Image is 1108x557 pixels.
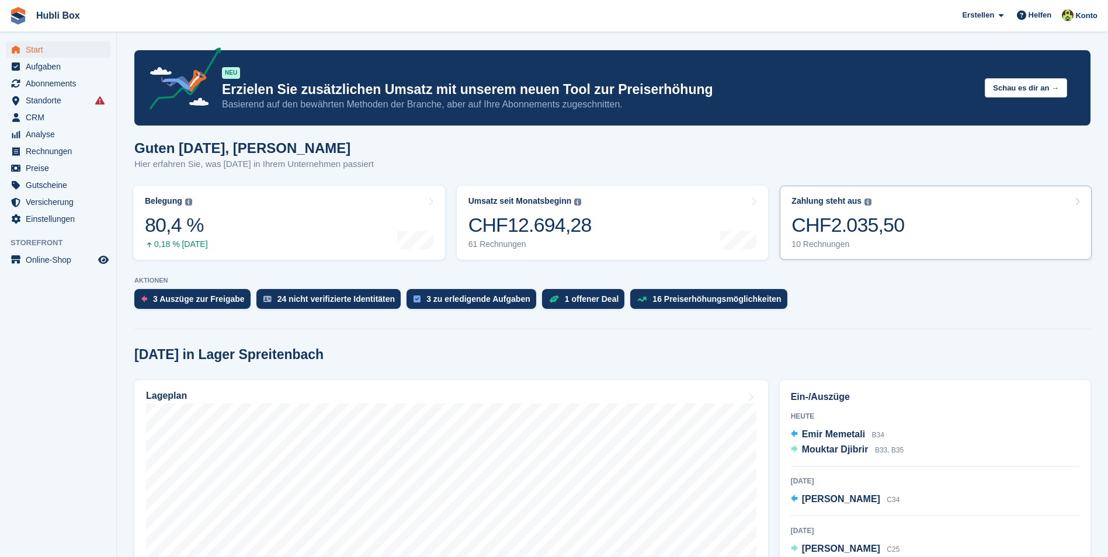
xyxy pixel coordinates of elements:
[864,199,871,206] img: icon-info-grey-7440780725fd019a000dd9b08b2336e03edf1995a4989e88bcd33f0948082b44.svg
[26,143,96,159] span: Rechnungen
[26,252,96,268] span: Online-Shop
[6,92,110,109] a: menu
[875,446,904,454] span: B33, B35
[26,92,96,109] span: Standorte
[145,213,208,237] div: 80,4 %
[277,294,395,304] div: 24 nicht verifizierte Identitäten
[542,289,631,315] a: 1 offener Deal
[1029,9,1052,21] span: Helfen
[256,289,407,315] a: 24 nicht verifizierte Identitäten
[565,294,619,304] div: 1 offener Deal
[414,295,421,302] img: task-75834270c22a3079a89374b754ae025e5fb1db73e45f91037f5363f120a921f8.svg
[133,186,445,260] a: Belegung 80,4 % 0,18 % [DATE]
[802,494,880,504] span: [PERSON_NAME]
[802,429,865,439] span: Emir Memetali
[407,289,542,315] a: 3 zu erledigende Aufgaben
[185,199,192,206] img: icon-info-grey-7440780725fd019a000dd9b08b2336e03edf1995a4989e88bcd33f0948082b44.svg
[872,431,884,439] span: B34
[780,186,1092,260] a: Zahlung steht aus CHF2.035,50 10 Rechnungen
[791,525,1079,536] div: [DATE]
[887,496,899,504] span: C34
[637,297,647,302] img: price_increase_opportunities-93ffe204e8149a01c8c9dc8f82e8f89637d9d84a8eef4429ea346261dce0b2c0.svg
[153,294,245,304] div: 3 Auszüge zur Freigabe
[26,160,96,176] span: Preise
[791,542,900,557] a: [PERSON_NAME] C25
[26,109,96,126] span: CRM
[791,427,884,443] a: Emir Memetali B34
[26,126,96,142] span: Analyse
[791,390,1079,404] h2: Ein-/Auszüge
[791,411,1079,422] div: Heute
[791,239,904,249] div: 10 Rechnungen
[134,347,324,363] h2: [DATE] in Lager Spreitenbach
[222,81,975,98] p: Erzielen Sie zusätzlichen Umsatz mit unserem neuen Tool zur Preiserhöhung
[32,6,85,25] a: Hubli Box
[95,96,105,105] i: Es sind Fehler bei der Synchronisierung von Smart-Einträgen aufgetreten
[6,252,110,268] a: Speisekarte
[6,194,110,210] a: menu
[6,143,110,159] a: menu
[134,277,1090,284] p: AKTIONEN
[134,158,374,171] p: Hier erfahren Sie, was [DATE] in Ihrem Unternehmen passiert
[1062,9,1074,21] img: Luca Space4you
[26,75,96,92] span: Abonnements
[468,239,592,249] div: 61 Rechnungen
[6,41,110,58] a: menu
[222,67,240,79] div: NEU
[6,211,110,227] a: menu
[26,177,96,193] span: Gutscheine
[6,160,110,176] a: menu
[1075,10,1097,22] span: Konto
[6,75,110,92] a: menu
[26,41,96,58] span: Start
[457,186,769,260] a: Umsatz seit Monatsbeginn CHF12.694,28 61 Rechnungen
[26,194,96,210] span: Versicherung
[6,58,110,75] a: menu
[222,98,975,111] p: Basierend auf den bewährten Methoden der Branche, aber auf Ihre Abonnements zugeschnitten.
[6,126,110,142] a: menu
[134,140,374,156] h1: Guten [DATE], [PERSON_NAME]
[141,295,147,302] img: move_outs_to_deallocate_icon-f764333ba52eb49d3ac5e1228854f67142a1ed5810a6f6cc68b1a99e826820c5.svg
[791,476,1079,486] div: [DATE]
[11,237,116,249] span: Storefront
[574,199,581,206] img: icon-info-grey-7440780725fd019a000dd9b08b2336e03edf1995a4989e88bcd33f0948082b44.svg
[791,213,904,237] div: CHF2.035,50
[468,196,572,206] div: Umsatz seit Monatsbeginn
[145,196,182,206] div: Belegung
[6,177,110,193] a: menu
[549,295,559,303] img: deal-1b604bf984904fb50ccaf53a9ad4b4a5d6e5aea283cecdc64d6e3604feb123c2.svg
[985,78,1067,98] button: Schau es dir an →
[26,211,96,227] span: Einstellungen
[791,443,904,458] a: Mouktar Djibrir B33, B35
[263,295,272,302] img: verify_identity-adf6edd0f0f0b5bbfe63781bf79b02c33cf7c696d77639b501bdc392416b5a36.svg
[802,444,869,454] span: Mouktar Djibrir
[630,289,793,315] a: 16 Preiserhöhungsmöglichkeiten
[652,294,781,304] div: 16 Preiserhöhungsmöglichkeiten
[791,196,862,206] div: Zahlung steht aus
[791,492,900,507] a: [PERSON_NAME] C34
[6,109,110,126] a: menu
[140,47,221,114] img: price-adjustments-announcement-icon-8257ccfd72463d97f412b2fc003d46551f7dbcb40ab6d574587a9cd5c0d94...
[962,9,994,21] span: Erstellen
[146,391,187,401] h2: Lageplan
[468,213,592,237] div: CHF12.694,28
[145,239,208,249] div: 0,18 % [DATE]
[9,7,27,25] img: stora-icon-8386f47178a22dfd0bd8f6a31ec36ba5ce8667c1dd55bd0f319d3a0aa187defe.svg
[802,544,880,553] span: [PERSON_NAME]
[887,545,899,553] span: C25
[426,294,530,304] div: 3 zu erledigende Aufgaben
[26,58,96,75] span: Aufgaben
[134,289,256,315] a: 3 Auszüge zur Freigabe
[96,253,110,267] a: Vorschau-Shop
